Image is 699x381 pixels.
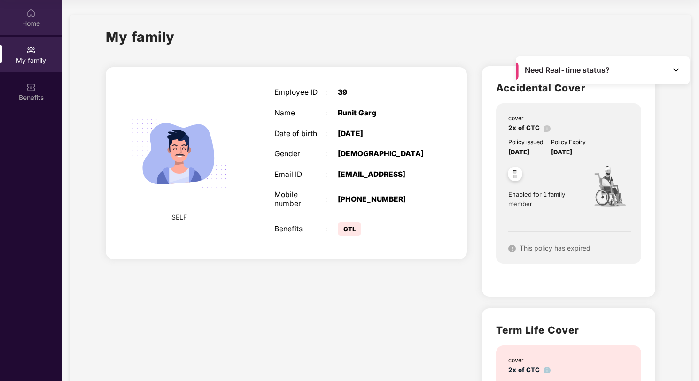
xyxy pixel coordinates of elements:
[508,137,543,146] div: Policy issued
[338,195,427,204] div: [PHONE_NUMBER]
[325,170,338,179] div: :
[325,109,338,118] div: :
[274,109,325,118] div: Name
[274,130,325,138] div: Date of birth
[671,65,681,75] img: Toggle Icon
[520,244,590,252] span: This policy has expired
[551,137,586,146] div: Policy Expiry
[504,164,527,187] img: svg+xml;base64,PHN2ZyB4bWxucz0iaHR0cDovL3d3dy53My5vcmcvMjAwMC9zdmciIHdpZHRoPSI0OC45NDMiIGhlaWdodD...
[525,65,610,75] span: Need Real-time status?
[544,367,551,374] img: info
[274,150,325,159] div: Gender
[508,190,580,209] span: Enabled for 1 family member
[508,366,551,373] span: 2x of CTC
[551,148,572,156] span: [DATE]
[580,157,638,220] img: icon
[26,8,36,18] img: svg+xml;base64,PHN2ZyBpZD0iSG9tZSIgeG1sbnM9Imh0dHA6Ly93d3cudzMub3JnLzIwMDAvc3ZnIiB3aWR0aD0iMjAiIG...
[338,150,427,159] div: [DEMOGRAPHIC_DATA]
[106,26,175,47] h1: My family
[26,83,36,92] img: svg+xml;base64,PHN2ZyBpZD0iQmVuZWZpdHMiIHhtbG5zPSJodHRwOi8vd3d3LnczLm9yZy8yMDAwL3N2ZyIgd2lkdGg9Ij...
[325,88,338,97] div: :
[508,245,516,252] img: svg+xml;base64,PHN2ZyB4bWxucz0iaHR0cDovL3d3dy53My5vcmcvMjAwMC9zdmciIHdpZHRoPSIxNiIgaGVpZ2h0PSIxNi...
[274,190,325,208] div: Mobile number
[508,124,551,131] span: 2x of CTC
[26,46,36,55] img: svg+xml;base64,PHN2ZyB3aWR0aD0iMjAiIGhlaWdodD0iMjAiIHZpZXdCb3g9IjAgMCAyMCAyMCIgZmlsbD0ibm9uZSIgeG...
[274,225,325,234] div: Benefits
[274,88,325,97] div: Employee ID
[508,356,551,365] div: cover
[338,130,427,138] div: [DATE]
[508,148,529,156] span: [DATE]
[508,114,551,122] div: cover
[325,225,338,234] div: :
[544,125,551,132] img: info
[338,170,427,179] div: [EMAIL_ADDRESS]
[325,195,338,204] div: :
[325,150,338,159] div: :
[496,80,641,96] h2: Accidental Cover
[338,109,427,118] div: Runit Garg
[338,88,427,97] div: 39
[171,212,187,222] span: SELF
[496,322,641,338] h2: Term Life Cover
[338,222,361,236] span: GTL
[274,170,325,179] div: Email ID
[325,130,338,138] div: :
[121,95,238,212] img: svg+xml;base64,PHN2ZyB4bWxucz0iaHR0cDovL3d3dy53My5vcmcvMjAwMC9zdmciIHdpZHRoPSIyMjQiIGhlaWdodD0iMT...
